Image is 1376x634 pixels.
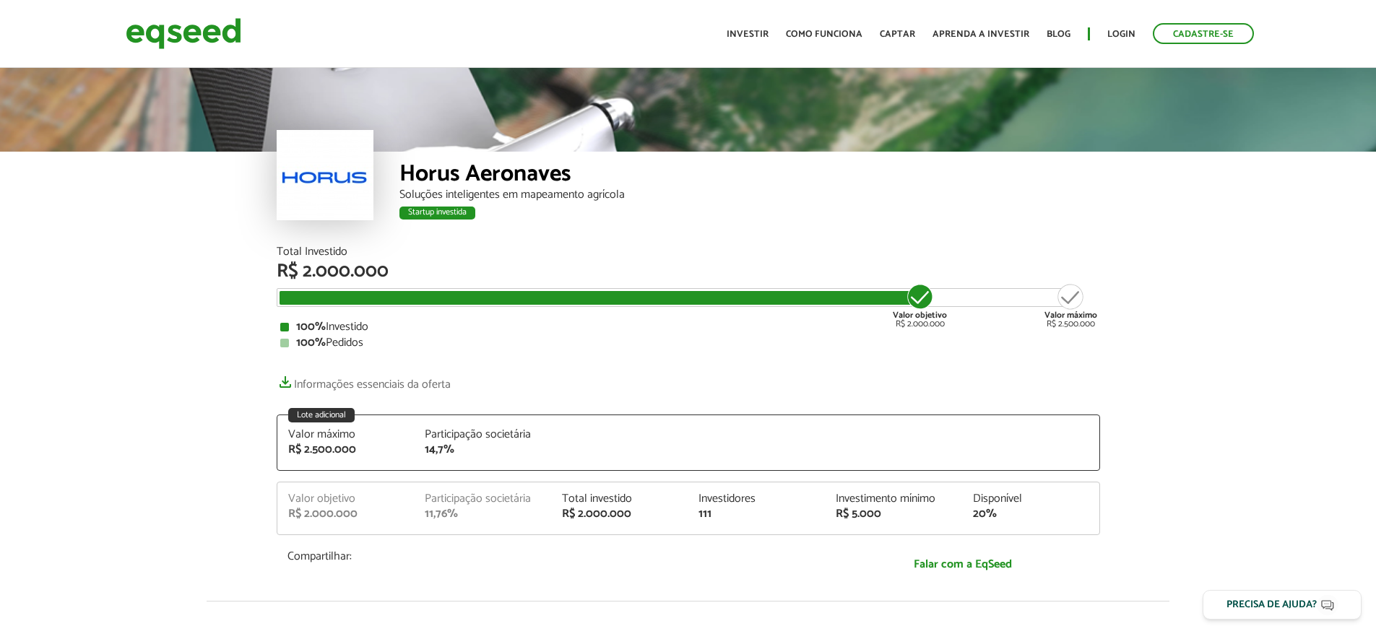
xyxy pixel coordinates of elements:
[277,246,1100,258] div: Total Investido
[562,493,678,505] div: Total investido
[425,444,540,456] div: 14,7%
[836,550,1089,579] a: Falar com a EqSeed
[698,508,814,520] div: 111
[126,14,241,53] img: EqSeed
[562,508,678,520] div: R$ 2.000.000
[425,429,540,440] div: Participação societária
[296,333,326,352] strong: 100%
[277,370,451,391] a: Informações essenciais da oferta
[1153,23,1254,44] a: Cadastre-se
[288,444,404,456] div: R$ 2.500.000
[836,508,951,520] div: R$ 5.000
[973,493,1089,505] div: Disponível
[288,408,355,422] div: Lote adicional
[836,493,951,505] div: Investimento mínimo
[425,508,540,520] div: 11,76%
[399,162,1100,189] div: Horus Aeronaves
[280,337,1096,349] div: Pedidos
[1044,282,1097,329] div: R$ 2.500.000
[698,493,814,505] div: Investidores
[727,30,769,39] a: Investir
[880,30,915,39] a: Captar
[933,30,1029,39] a: Aprenda a investir
[1107,30,1135,39] a: Login
[288,493,404,505] div: Valor objetivo
[277,262,1100,281] div: R$ 2.000.000
[893,308,947,322] strong: Valor objetivo
[893,282,947,329] div: R$ 2.000.000
[288,429,404,440] div: Valor máximo
[1044,308,1097,322] strong: Valor máximo
[1047,30,1070,39] a: Blog
[288,508,404,520] div: R$ 2.000.000
[425,493,540,505] div: Participação societária
[399,189,1100,201] div: Soluções inteligentes em mapeamento agrícola
[399,207,475,220] div: Startup investida
[296,317,326,336] strong: 100%
[786,30,862,39] a: Como funciona
[287,550,815,563] p: Compartilhar:
[973,508,1089,520] div: 20%
[280,321,1096,333] div: Investido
